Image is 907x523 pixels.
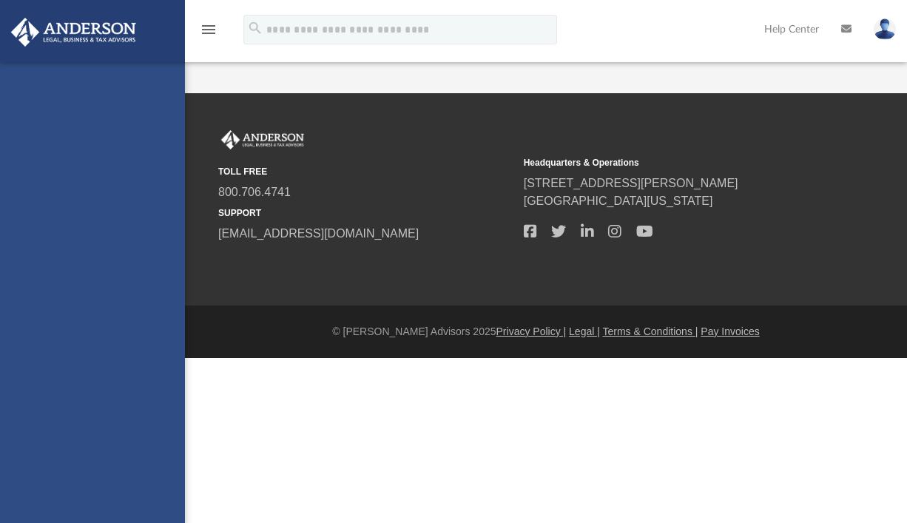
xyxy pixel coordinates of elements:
[569,325,600,337] a: Legal |
[218,206,513,220] small: SUPPORT
[874,18,896,40] img: User Pic
[218,130,307,149] img: Anderson Advisors Platinum Portal
[247,20,263,36] i: search
[524,156,819,169] small: Headquarters & Operations
[524,195,713,207] a: [GEOGRAPHIC_DATA][US_STATE]
[200,21,218,38] i: menu
[218,165,513,178] small: TOLL FREE
[185,324,907,340] div: © [PERSON_NAME] Advisors 2025
[524,177,738,189] a: [STREET_ADDRESS][PERSON_NAME]
[218,227,419,240] a: [EMAIL_ADDRESS][DOMAIN_NAME]
[603,325,698,337] a: Terms & Conditions |
[496,325,567,337] a: Privacy Policy |
[218,186,291,198] a: 800.706.4741
[7,18,141,47] img: Anderson Advisors Platinum Portal
[701,325,759,337] a: Pay Invoices
[200,28,218,38] a: menu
